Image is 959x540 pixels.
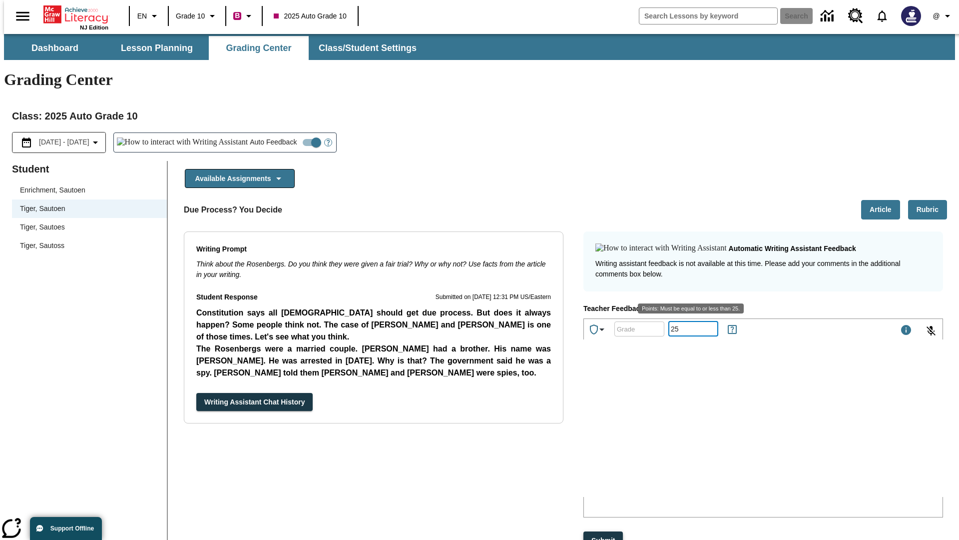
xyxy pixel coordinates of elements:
button: Available Assignments [185,169,295,188]
img: How to interact with Writing Assistant [117,137,248,147]
input: Grade: Letters, numbers, %, + and - are allowed. [614,315,664,342]
span: Class/Student Settings [319,42,417,54]
button: Writing Assistant Chat History [196,393,313,411]
button: Achievements [584,319,612,339]
div: Home [43,3,108,30]
span: Grade 10 [176,11,205,21]
button: Rules for Earning Points and Achievements, Will open in new tab [722,319,742,339]
div: Enrichment, Sautoen [12,181,167,199]
span: Dashboard [31,42,78,54]
p: Student Response [196,292,258,303]
a: Resource Center, Will open in new tab [842,2,869,29]
a: Data Center [815,2,842,30]
button: Dashboard [5,36,105,60]
p: Student [12,161,167,177]
div: Tiger, Sautoen [12,199,167,218]
div: Tiger, Sautoss [20,240,64,251]
button: Select a new avatar [895,3,927,29]
span: Grading Center [226,42,291,54]
img: Avatar [901,6,921,26]
p: The Rosenbergs were a married couple. [PERSON_NAME] had a brother. His name was [PERSON_NAME]. He... [196,343,551,379]
p: Automatic writing assistant feedback [729,243,856,254]
p: Writing assistant feedback is not available at this time. Please add your comments in the additio... [595,258,931,279]
button: Class/Student Settings [311,36,425,60]
button: Rubric, Will open in new tab [908,200,947,219]
button: Support Offline [30,517,102,540]
p: Constitution says all [DEMOGRAPHIC_DATA] should get due process. But does it always happen? Some ... [196,307,551,343]
div: Points: Must be equal to or less than 25. [638,303,744,313]
p: Due Process? You Decide [184,204,282,216]
span: @ [933,11,940,21]
p: Submitted on [DATE] 12:31 PM US/Eastern [436,292,551,302]
span: B [235,9,240,22]
button: Article, Will open in new tab [861,200,900,219]
p: While your response is not relevant to the question, it's vital to focus on the topic at hand. Pl... [4,60,146,105]
p: Writing Prompt [196,244,551,255]
div: SubNavbar [4,34,955,60]
div: Think about the Rosenbergs. Do you think they were given a fair trial? Why or why not? Use facts ... [196,259,551,280]
button: Grade: Grade 10, Select a grade [172,7,222,25]
p: [PERSON_NAME] and [PERSON_NAME] were arrested. They were put on tri [196,379,551,391]
button: Open side menu [8,1,37,31]
body: Type your response here. [4,8,146,238]
button: Boost Class color is violet red. Change class color [229,7,259,25]
svg: Collapse Date Range Filter [89,136,101,148]
div: Tiger, Sautoes [12,218,167,236]
span: [DATE] - [DATE] [39,137,89,147]
div: Enrichment, Sautoen [20,185,85,195]
span: 2025 Auto Grade 10 [274,11,346,21]
p: Teacher Feedback [583,303,943,314]
input: Points: Must be equal to or less than 25. [668,315,718,342]
input: search field [639,8,777,24]
a: Notifications [869,3,895,29]
button: Language: EN, Select a language [133,7,165,25]
span: Auto Feedback [250,137,297,147]
p: Student Response [196,307,551,381]
button: Lesson Planning [107,36,207,60]
p: Thank you for submitting your answer. Here are things that are working and some suggestions for i... [4,8,146,35]
button: Click to activate and allow voice recognition [919,319,943,343]
span: Support Offline [50,525,94,532]
button: Select the date range menu item [16,136,101,148]
img: How to interact with Writing Assistant [595,243,727,253]
a: Home [43,4,108,24]
button: Grading Center [209,36,309,60]
div: Grade: Letters, numbers, %, + and - are allowed. [614,321,664,336]
div: SubNavbar [4,36,426,60]
span: EN [137,11,147,21]
button: Profile/Settings [927,7,959,25]
div: Tiger, Sautoss [12,236,167,255]
p: Unclear and Off-Topic [4,43,146,52]
span: NJ Edition [80,24,108,30]
div: Points: Must be equal to or less than 25. [668,321,718,336]
h1: Grading Center [4,70,955,89]
button: Open Help for Writing Assistant [320,133,336,152]
div: Tiger, Sautoes [20,222,65,232]
div: Maximum 1000 characters Press Escape to exit toolbar and use left and right arrow keys to access ... [900,324,912,338]
div: Tiger, Sautoen [20,203,65,214]
span: Lesson Planning [121,42,193,54]
h2: Class : 2025 Auto Grade 10 [12,108,947,124]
